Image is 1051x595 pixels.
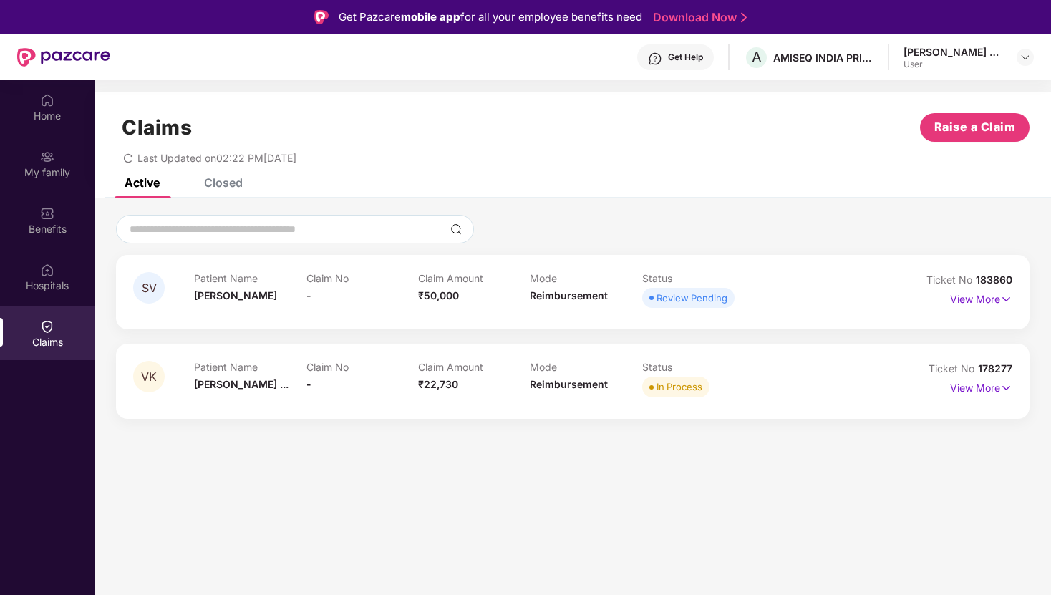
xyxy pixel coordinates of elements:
[141,371,157,383] span: VK
[904,59,1004,70] div: User
[950,377,1012,396] p: View More
[773,51,873,64] div: AMISEQ INDIA PRIVATE LIMITED
[339,9,642,26] div: Get Pazcare for all your employee benefits need
[418,272,530,284] p: Claim Amount
[306,272,418,284] p: Claim No
[904,45,1004,59] div: [PERSON_NAME] D U
[642,361,754,373] p: Status
[929,362,978,374] span: Ticket No
[418,289,459,301] span: ₹50,000
[306,378,311,390] span: -
[653,10,742,25] a: Download Now
[40,93,54,107] img: svg+xml;base64,PHN2ZyBpZD0iSG9tZSIgeG1sbnM9Imh0dHA6Ly93d3cudzMub3JnLzIwMDAvc3ZnIiB3aWR0aD0iMjAiIG...
[657,379,702,394] div: In Process
[668,52,703,63] div: Get Help
[741,10,747,25] img: Stroke
[306,361,418,373] p: Claim No
[950,288,1012,307] p: View More
[642,272,754,284] p: Status
[125,175,160,190] div: Active
[137,152,296,164] span: Last Updated on 02:22 PM[DATE]
[194,378,289,390] span: [PERSON_NAME] ...
[122,115,192,140] h1: Claims
[40,319,54,334] img: svg+xml;base64,PHN2ZyBpZD0iQ2xhaW0iIHhtbG5zPSJodHRwOi8vd3d3LnczLm9yZy8yMDAwL3N2ZyIgd2lkdGg9IjIwIi...
[40,263,54,277] img: svg+xml;base64,PHN2ZyBpZD0iSG9zcGl0YWxzIiB4bWxucz0iaHR0cDovL3d3dy53My5vcmcvMjAwMC9zdmciIHdpZHRoPS...
[978,362,1012,374] span: 178277
[194,289,277,301] span: [PERSON_NAME]
[1019,52,1031,63] img: svg+xml;base64,PHN2ZyBpZD0iRHJvcGRvd24tMzJ4MzIiIHhtbG5zPSJodHRwOi8vd3d3LnczLm9yZy8yMDAwL3N2ZyIgd2...
[450,223,462,235] img: svg+xml;base64,PHN2ZyBpZD0iU2VhcmNoLTMyeDMyIiB4bWxucz0iaHR0cDovL3d3dy53My5vcmcvMjAwMC9zdmciIHdpZH...
[657,291,727,305] div: Review Pending
[40,150,54,164] img: svg+xml;base64,PHN2ZyB3aWR0aD0iMjAiIGhlaWdodD0iMjAiIHZpZXdCb3g9IjAgMCAyMCAyMCIgZmlsbD0ibm9uZSIgeG...
[194,272,306,284] p: Patient Name
[306,289,311,301] span: -
[418,361,530,373] p: Claim Amount
[142,282,157,294] span: SV
[934,118,1016,136] span: Raise a Claim
[1000,291,1012,307] img: svg+xml;base64,PHN2ZyB4bWxucz0iaHR0cDovL3d3dy53My5vcmcvMjAwMC9zdmciIHdpZHRoPSIxNyIgaGVpZ2h0PSIxNy...
[530,272,641,284] p: Mode
[401,10,460,24] strong: mobile app
[926,274,976,286] span: Ticket No
[648,52,662,66] img: svg+xml;base64,PHN2ZyBpZD0iSGVscC0zMngzMiIgeG1sbnM9Imh0dHA6Ly93d3cudzMub3JnLzIwMDAvc3ZnIiB3aWR0aD...
[530,289,608,301] span: Reimbursement
[920,113,1030,142] button: Raise a Claim
[194,361,306,373] p: Patient Name
[40,206,54,221] img: svg+xml;base64,PHN2ZyBpZD0iQmVuZWZpdHMiIHhtbG5zPSJodHRwOi8vd3d3LnczLm9yZy8yMDAwL3N2ZyIgd2lkdGg9Ij...
[204,175,243,190] div: Closed
[418,378,458,390] span: ₹22,730
[17,48,110,67] img: New Pazcare Logo
[530,378,608,390] span: Reimbursement
[314,10,329,24] img: Logo
[1000,380,1012,396] img: svg+xml;base64,PHN2ZyB4bWxucz0iaHR0cDovL3d3dy53My5vcmcvMjAwMC9zdmciIHdpZHRoPSIxNyIgaGVpZ2h0PSIxNy...
[752,49,762,66] span: A
[123,152,133,164] span: redo
[976,274,1012,286] span: 183860
[530,361,641,373] p: Mode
